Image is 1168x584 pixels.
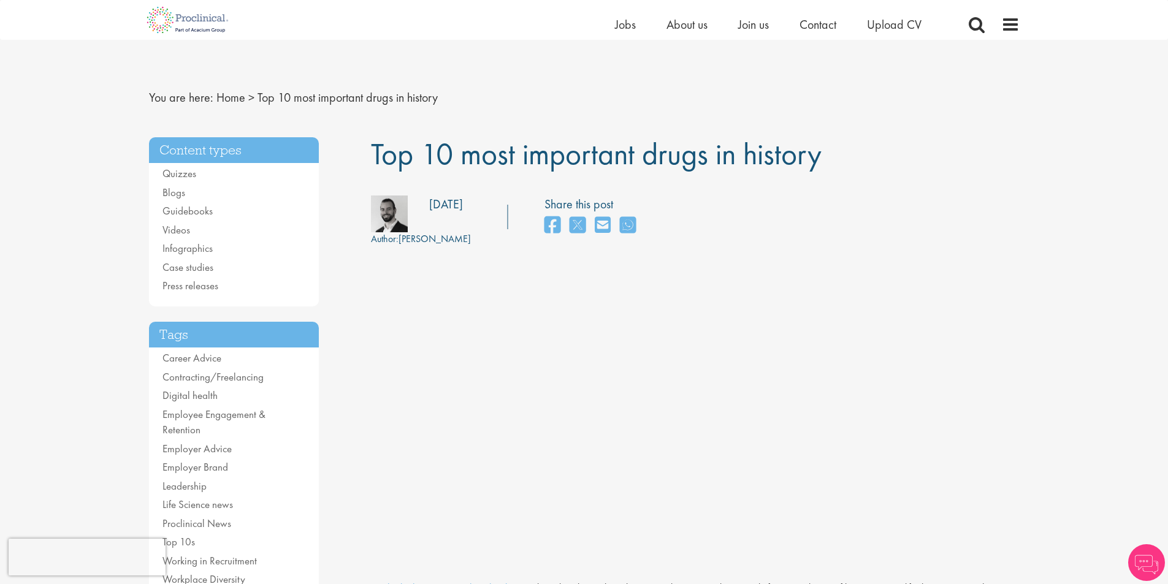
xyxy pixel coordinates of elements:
[162,408,265,437] a: Employee Engagement & Retention
[248,89,254,105] span: >
[162,389,218,402] a: Digital health
[162,241,213,255] a: Infographics
[162,186,185,199] a: Blogs
[544,213,560,239] a: share on facebook
[429,195,463,213] div: [DATE]
[162,479,207,493] a: Leadership
[162,442,232,455] a: Employer Advice
[162,535,195,548] a: Top 10s
[216,89,245,105] a: breadcrumb link
[162,460,228,474] a: Employer Brand
[9,539,166,575] iframe: reCAPTCHA
[258,89,438,105] span: Top 10 most important drugs in history
[149,322,319,348] h3: Tags
[162,167,196,180] a: Quizzes
[867,17,922,32] a: Upload CV
[570,213,586,239] a: share on twitter
[371,281,861,550] iframe: Top 10 most important drugs in history
[371,232,471,246] div: [PERSON_NAME]
[162,260,213,274] a: Case studies
[371,232,399,245] span: Author:
[162,370,264,384] a: Contracting/Freelancing
[620,213,636,239] a: share on whats app
[162,554,257,567] a: Working in Recruitment
[149,89,213,105] span: You are here:
[162,279,218,292] a: Press releases
[800,17,836,32] a: Contact
[615,17,636,32] a: Jobs
[162,351,221,365] a: Career Advice
[738,17,769,32] a: Join us
[544,195,642,213] label: Share this post
[666,17,708,32] a: About us
[149,137,319,164] h3: Content types
[162,517,231,530] a: Proclinical News
[371,195,408,232] img: 76d2c18e-6ce3-4617-eefd-08d5a473185b
[162,498,233,511] a: Life Science news
[371,134,822,173] span: Top 10 most important drugs in history
[595,213,611,239] a: share on email
[162,223,190,237] a: Videos
[1128,544,1165,581] img: Chatbot
[162,204,213,218] a: Guidebooks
